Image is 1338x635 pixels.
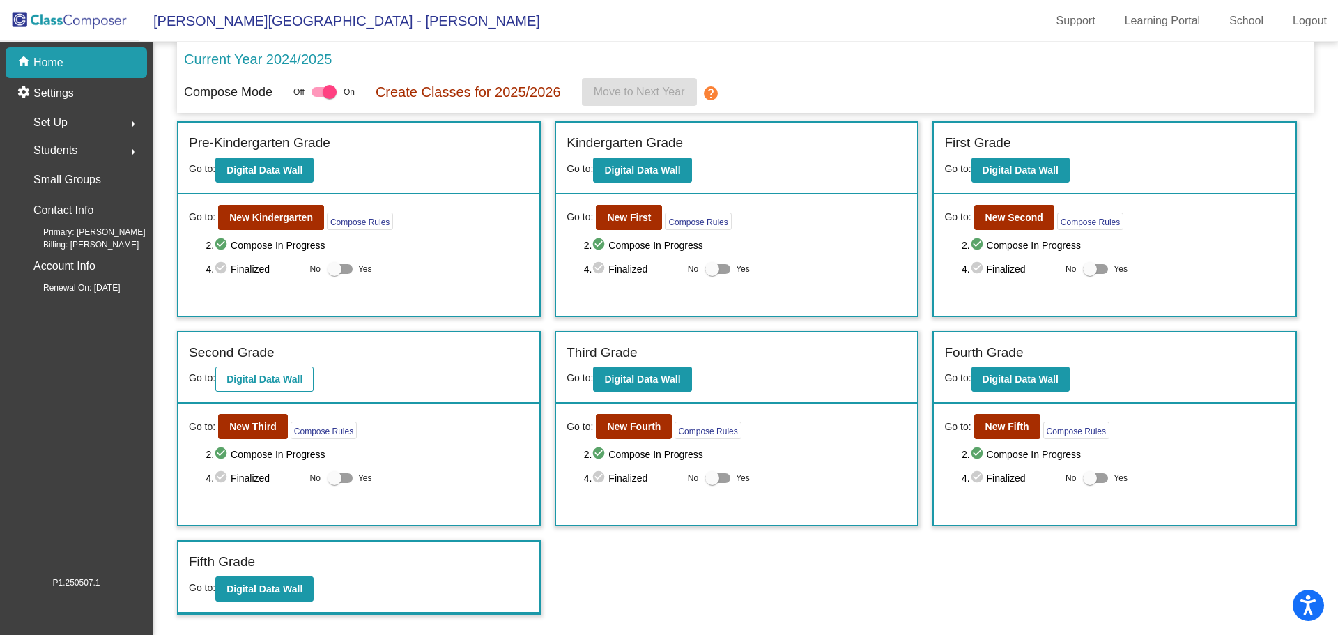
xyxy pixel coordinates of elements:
span: 4. Finalized [206,470,302,487]
b: New Second [985,212,1043,223]
label: First Grade [944,133,1010,153]
mat-icon: arrow_right [125,116,141,132]
button: New First [596,205,662,230]
button: Compose Rules [1043,422,1109,439]
span: No [310,263,321,275]
span: Billing: [PERSON_NAME] [21,238,139,251]
mat-icon: check_circle [214,261,231,277]
mat-icon: settings [17,85,33,102]
span: 2. Compose In Progress [206,237,529,254]
mat-icon: check_circle [214,470,231,487]
span: No [1066,472,1076,484]
span: Yes [358,470,372,487]
button: Move to Next Year [582,78,697,106]
a: Logout [1282,10,1338,32]
b: Digital Data Wall [226,583,302,595]
span: Go to: [944,420,971,434]
b: New Fifth [985,421,1029,432]
label: Third Grade [567,343,637,363]
p: Home [33,54,63,71]
span: Yes [358,261,372,277]
span: Yes [1114,261,1128,277]
button: Digital Data Wall [215,158,314,183]
span: Go to: [567,372,593,383]
span: Go to: [189,163,215,174]
span: 4. Finalized [962,261,1059,277]
p: Small Groups [33,170,101,190]
span: 2. Compose In Progress [962,446,1285,463]
span: 4. Finalized [584,261,681,277]
b: Digital Data Wall [226,374,302,385]
span: 4. Finalized [962,470,1059,487]
span: 4. Finalized [584,470,681,487]
span: [PERSON_NAME][GEOGRAPHIC_DATA] - [PERSON_NAME] [139,10,540,32]
span: No [1066,263,1076,275]
span: No [310,472,321,484]
b: Digital Data Wall [604,374,680,385]
span: Primary: [PERSON_NAME] [21,226,146,238]
span: Set Up [33,113,68,132]
mat-icon: check_circle [214,446,231,463]
p: Settings [33,85,74,102]
mat-icon: help [702,85,719,102]
span: Students [33,141,77,160]
p: Contact Info [33,201,93,220]
mat-icon: check_circle [592,261,608,277]
span: 4. Finalized [206,261,302,277]
mat-icon: check_circle [970,470,987,487]
mat-icon: arrow_right [125,144,141,160]
span: Yes [736,470,750,487]
button: Digital Data Wall [593,367,691,392]
b: Digital Data Wall [983,165,1059,176]
button: New Fifth [974,414,1040,439]
span: Go to: [189,582,215,593]
button: Compose Rules [675,422,741,439]
button: New Third [218,414,288,439]
b: Digital Data Wall [983,374,1059,385]
b: New Third [229,421,277,432]
mat-icon: check_circle [970,237,987,254]
a: School [1218,10,1275,32]
span: No [688,472,698,484]
span: Yes [736,261,750,277]
span: 2. Compose In Progress [584,237,907,254]
mat-icon: check_circle [970,446,987,463]
span: Renewal On: [DATE] [21,282,120,294]
span: Off [293,86,305,98]
button: Digital Data Wall [215,576,314,602]
label: Fourth Grade [944,343,1023,363]
span: Go to: [189,210,215,224]
mat-icon: check_circle [592,446,608,463]
button: Digital Data Wall [215,367,314,392]
label: Kindergarten Grade [567,133,683,153]
mat-icon: check_circle [592,470,608,487]
mat-icon: check_circle [970,261,987,277]
mat-icon: check_circle [214,237,231,254]
b: New Kindergarten [229,212,313,223]
span: Go to: [189,420,215,434]
label: Second Grade [189,343,275,363]
button: Compose Rules [665,213,731,230]
span: 2. Compose In Progress [962,237,1285,254]
mat-icon: check_circle [592,237,608,254]
b: Digital Data Wall [604,165,680,176]
button: Digital Data Wall [971,367,1070,392]
label: Fifth Grade [189,552,255,572]
span: Go to: [944,372,971,383]
b: New Fourth [607,421,661,432]
span: Go to: [567,210,593,224]
span: Yes [1114,470,1128,487]
button: Compose Rules [291,422,357,439]
button: New Second [974,205,1054,230]
label: Pre-Kindergarten Grade [189,133,330,153]
span: On [344,86,355,98]
b: Digital Data Wall [226,165,302,176]
span: Go to: [944,163,971,174]
p: Current Year 2024/2025 [184,49,332,70]
p: Create Classes for 2025/2026 [376,82,561,102]
span: Go to: [567,420,593,434]
span: No [688,263,698,275]
b: New First [607,212,651,223]
mat-icon: home [17,54,33,71]
button: New Kindergarten [218,205,324,230]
